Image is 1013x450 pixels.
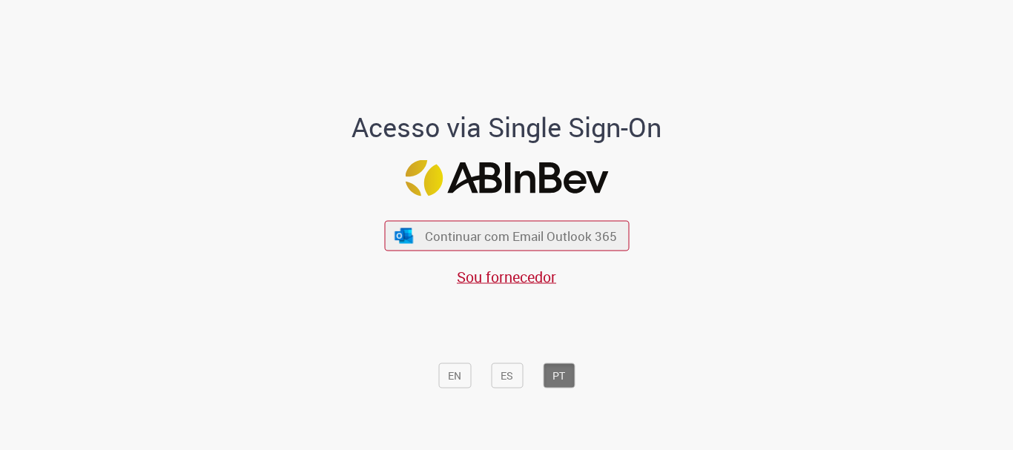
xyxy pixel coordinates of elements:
button: ES [491,363,523,388]
h1: Acesso via Single Sign-On [301,113,713,142]
span: Continuar com Email Outlook 365 [425,228,617,245]
button: EN [438,363,471,388]
button: PT [543,363,575,388]
button: ícone Azure/Microsoft 360 Continuar com Email Outlook 365 [384,221,629,251]
img: ícone Azure/Microsoft 360 [394,228,415,243]
a: Sou fornecedor [457,267,556,287]
img: Logo ABInBev [405,160,608,196]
